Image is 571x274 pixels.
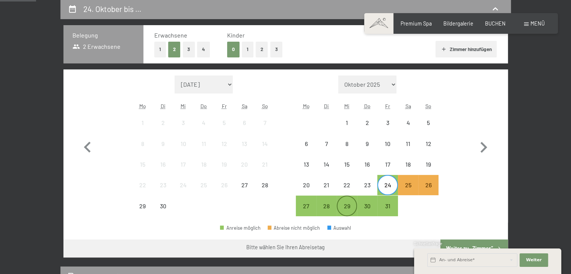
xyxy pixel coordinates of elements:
[317,161,336,180] div: 14
[337,120,356,139] div: 1
[357,113,377,133] div: Thu Oct 02 2025
[235,182,254,201] div: 27
[377,175,398,195] div: Fri Oct 24 2025
[173,134,193,154] div: Wed Sep 10 2025
[215,182,234,201] div: 26
[154,203,172,222] div: 30
[398,175,418,195] div: Sat Oct 25 2025
[357,175,377,195] div: Thu Oct 23 2025
[405,103,411,109] abbr: Samstag
[255,182,274,201] div: 28
[316,175,337,195] div: Tue Oct 21 2025
[194,175,214,195] div: Abreise nicht möglich
[72,31,134,39] h3: Belegung
[377,175,398,195] div: Abreise möglich
[194,113,214,133] div: Abreise nicht möglich
[139,103,146,109] abbr: Montag
[242,103,247,109] abbr: Samstag
[357,113,377,133] div: Abreise nicht möglich
[316,154,337,175] div: Abreise nicht möglich
[337,203,356,222] div: 29
[357,196,377,216] div: Thu Oct 30 2025
[234,134,255,154] div: Sat Sep 13 2025
[357,154,377,175] div: Thu Oct 16 2025
[324,103,329,109] abbr: Dienstag
[297,203,315,222] div: 27
[154,161,172,180] div: 16
[418,175,438,195] div: Abreise nicht möglich, da die Mindestaufenthaltsdauer nicht erfüllt wird
[255,161,274,180] div: 21
[419,120,438,139] div: 5
[234,113,255,133] div: Abreise nicht möglich
[153,196,173,216] div: Tue Sep 30 2025
[530,20,545,27] span: Menü
[398,134,418,154] div: Sat Oct 11 2025
[255,134,275,154] div: Abreise nicht möglich
[133,182,152,201] div: 22
[154,32,187,39] span: Erwachsene
[256,42,268,57] button: 2
[398,154,418,175] div: Abreise nicht möglich
[133,203,152,222] div: 29
[399,161,417,180] div: 18
[133,134,153,154] div: Abreise nicht möglich
[181,103,186,109] abbr: Mittwoch
[173,175,193,195] div: Wed Sep 24 2025
[296,134,316,154] div: Mon Oct 06 2025
[398,134,418,154] div: Abreise nicht möglich
[154,120,172,139] div: 2
[337,161,356,180] div: 15
[377,113,398,133] div: Fri Oct 03 2025
[337,196,357,216] div: Abreise möglich
[378,120,397,139] div: 3
[377,196,398,216] div: Abreise möglich
[358,141,377,160] div: 9
[440,239,508,257] button: Weiter zu „Zimmer“
[316,175,337,195] div: Abreise nicht möglich
[214,154,234,175] div: Abreise nicht möglich
[419,141,438,160] div: 12
[297,182,315,201] div: 20
[520,253,548,267] button: Weiter
[419,161,438,180] div: 19
[296,154,316,175] div: Abreise nicht möglich
[234,175,255,195] div: Abreise nicht möglich
[316,134,337,154] div: Abreise nicht möglich
[337,154,357,175] div: Wed Oct 15 2025
[200,103,207,109] abbr: Donnerstag
[316,196,337,216] div: Tue Oct 28 2025
[234,113,255,133] div: Sat Sep 06 2025
[296,175,316,195] div: Abreise nicht möglich
[357,134,377,154] div: Abreise nicht möglich
[133,113,153,133] div: Abreise nicht möglich
[83,4,142,14] h2: 24. Oktober bis …
[194,154,214,175] div: Thu Sep 18 2025
[357,175,377,195] div: Abreise nicht möglich
[378,141,397,160] div: 10
[215,161,234,180] div: 19
[133,134,153,154] div: Mon Sep 08 2025
[255,175,275,195] div: Sun Sep 28 2025
[194,141,213,160] div: 11
[485,20,506,27] span: BUCHEN
[399,120,417,139] div: 4
[425,103,431,109] abbr: Sonntag
[435,41,497,57] button: Zimmer hinzufügen
[154,182,172,201] div: 23
[220,226,261,230] div: Anreise möglich
[215,120,234,139] div: 5
[337,134,357,154] div: Abreise nicht möglich
[398,175,418,195] div: Abreise nicht möglich, da die Mindestaufenthaltsdauer nicht erfüllt wird
[133,120,152,139] div: 1
[357,196,377,216] div: Abreise möglich
[234,154,255,175] div: Sat Sep 20 2025
[418,113,438,133] div: Sun Oct 05 2025
[357,154,377,175] div: Abreise nicht möglich
[214,134,234,154] div: Abreise nicht möglich
[197,42,210,57] button: 4
[153,113,173,133] div: Abreise nicht möglich
[133,196,153,216] div: Abreise nicht möglich
[473,75,494,217] button: Nächster Monat
[337,113,357,133] div: Wed Oct 01 2025
[418,134,438,154] div: Abreise nicht möglich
